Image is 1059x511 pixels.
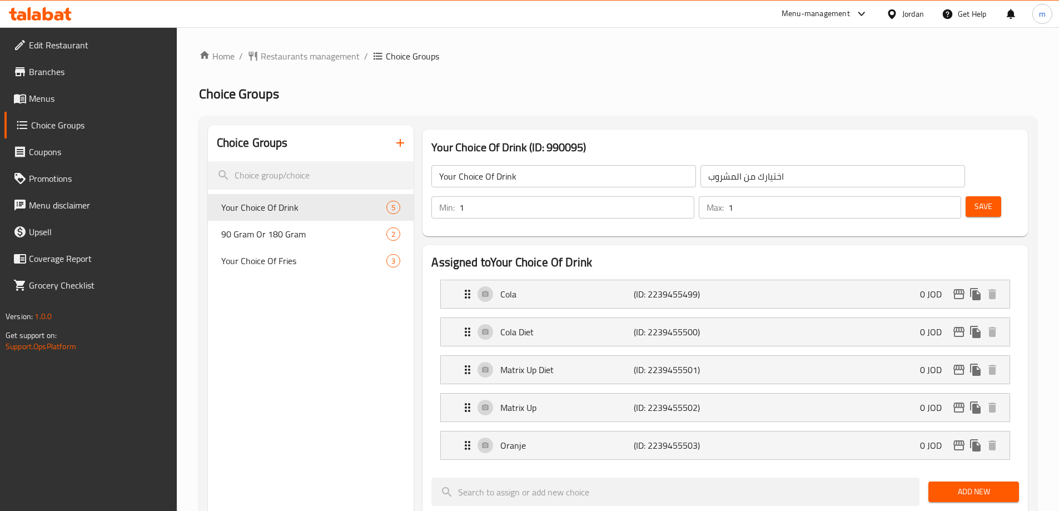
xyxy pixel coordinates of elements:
[500,287,633,301] p: Cola
[34,309,52,324] span: 1.0.0
[199,49,235,63] a: Home
[4,165,177,192] a: Promotions
[634,401,723,414] p: (ID: 2239455502)
[261,49,360,63] span: Restaurants management
[431,478,919,506] input: search
[431,275,1019,313] li: Expand
[208,247,414,274] div: Your Choice Of Fries3
[634,325,723,339] p: (ID: 2239455500)
[920,439,951,452] p: 0 JOD
[967,324,984,340] button: duplicate
[500,439,633,452] p: Oranje
[239,49,243,63] li: /
[951,437,967,454] button: edit
[386,254,400,267] div: Choices
[431,254,1019,271] h2: Assigned to Your Choice Of Drink
[431,351,1019,389] li: Expand
[4,58,177,85] a: Branches
[967,286,984,302] button: duplicate
[208,161,414,190] input: search
[4,32,177,58] a: Edit Restaurant
[29,172,168,185] span: Promotions
[634,439,723,452] p: (ID: 2239455503)
[221,201,387,214] span: Your Choice Of Drink
[966,196,1001,217] button: Save
[920,401,951,414] p: 0 JOD
[441,280,1010,308] div: Expand
[984,437,1001,454] button: delete
[984,324,1001,340] button: delete
[29,252,168,265] span: Coverage Report
[984,361,1001,378] button: delete
[951,399,967,416] button: edit
[4,272,177,299] a: Grocery Checklist
[439,201,455,214] p: Min:
[1039,8,1046,20] span: m
[6,309,33,324] span: Version:
[6,328,57,343] span: Get support on:
[984,286,1001,302] button: delete
[199,49,1037,63] nav: breadcrumb
[500,363,633,376] p: Matrix Up Diet
[247,49,360,63] a: Restaurants management
[500,325,633,339] p: Cola Diet
[431,426,1019,464] li: Expand
[937,485,1010,499] span: Add New
[208,221,414,247] div: 90 Gram Or 180 Gram2
[441,318,1010,346] div: Expand
[6,339,76,354] a: Support.OpsPlatform
[634,287,723,301] p: (ID: 2239455499)
[29,279,168,292] span: Grocery Checklist
[967,361,984,378] button: duplicate
[634,363,723,376] p: (ID: 2239455501)
[29,199,168,212] span: Menu disclaimer
[199,81,279,106] span: Choice Groups
[928,482,1019,502] button: Add New
[4,192,177,219] a: Menu disclaimer
[29,145,168,158] span: Coupons
[975,200,992,214] span: Save
[386,49,439,63] span: Choice Groups
[4,112,177,138] a: Choice Groups
[441,356,1010,384] div: Expand
[967,399,984,416] button: duplicate
[364,49,368,63] li: /
[4,85,177,112] a: Menus
[920,325,951,339] p: 0 JOD
[441,431,1010,459] div: Expand
[441,394,1010,421] div: Expand
[4,245,177,272] a: Coverage Report
[431,389,1019,426] li: Expand
[431,313,1019,351] li: Expand
[387,202,400,213] span: 5
[29,92,168,105] span: Menus
[951,324,967,340] button: edit
[221,227,387,241] span: 90 Gram Or 180 Gram
[967,437,984,454] button: duplicate
[29,38,168,52] span: Edit Restaurant
[4,219,177,245] a: Upsell
[217,135,288,151] h2: Choice Groups
[920,363,951,376] p: 0 JOD
[387,256,400,266] span: 3
[951,286,967,302] button: edit
[782,7,850,21] div: Menu-management
[984,399,1001,416] button: delete
[208,194,414,221] div: Your Choice Of Drink5
[951,361,967,378] button: edit
[902,8,924,20] div: Jordan
[4,138,177,165] a: Coupons
[31,118,168,132] span: Choice Groups
[500,401,633,414] p: Matrix Up
[29,65,168,78] span: Branches
[387,229,400,240] span: 2
[920,287,951,301] p: 0 JOD
[221,254,387,267] span: Your Choice Of Fries
[431,138,1019,156] h3: Your Choice Of Drink (ID: 990095)
[29,225,168,239] span: Upsell
[707,201,724,214] p: Max:
[386,227,400,241] div: Choices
